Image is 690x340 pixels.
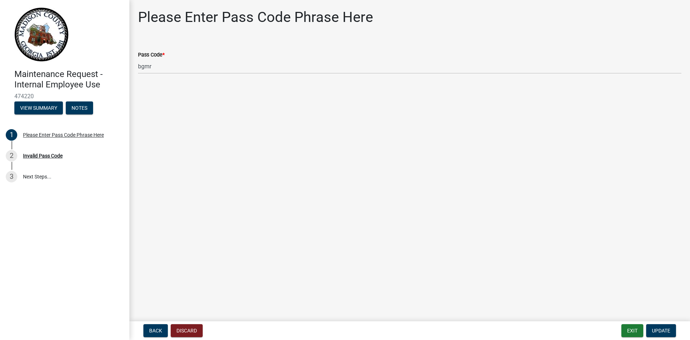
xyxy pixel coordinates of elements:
button: Back [143,324,168,337]
div: Please Enter Pass Code Phrase Here [23,132,104,137]
wm-modal-confirm: Notes [66,105,93,111]
button: Update [646,324,676,337]
span: Update [652,328,670,334]
h1: Please Enter Pass Code Phrase Here [138,9,373,26]
div: Invalid Pass Code [23,153,63,158]
h4: Maintenance Request - Internal Employee Use [14,69,124,90]
div: 2 [6,150,17,162]
button: Discard [171,324,203,337]
button: Notes [66,101,93,114]
button: Exit [621,324,643,337]
wm-modal-confirm: Summary [14,105,63,111]
span: Back [149,328,162,334]
label: Pass Code [138,53,165,58]
div: 3 [6,171,17,182]
button: View Summary [14,101,63,114]
span: 474220 [14,93,115,100]
div: 1 [6,129,17,141]
img: Madison County, Georgia [14,8,69,62]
